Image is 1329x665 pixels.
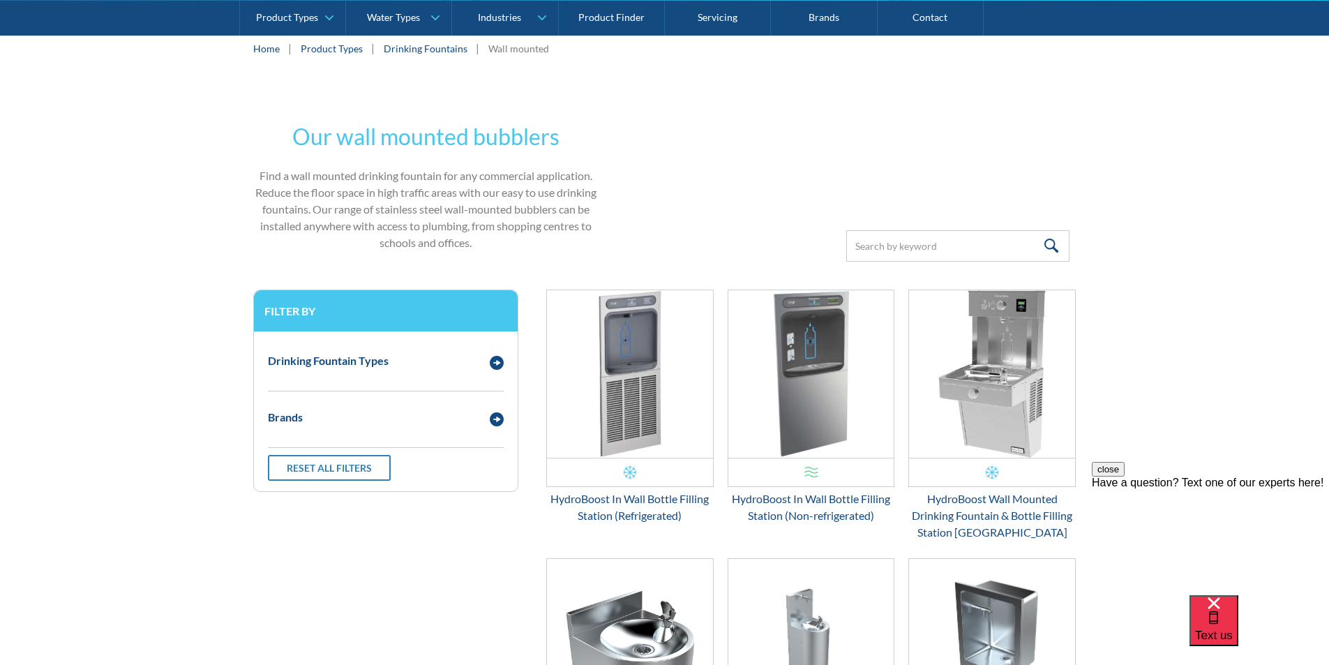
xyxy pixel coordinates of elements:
[474,40,481,57] div: |
[268,409,303,426] div: Brands
[909,290,1075,458] img: HydroBoost Wall Mounted Drinking Fountain & Bottle Filling Station Vandal Resistant
[367,11,420,23] div: Water Types
[253,167,599,251] p: Find a wall mounted drinking fountain for any commercial application. Reduce the floor space in h...
[488,41,549,56] div: Wall mounted
[728,290,894,458] img: HydroBoost In Wall Bottle Filling Station (Non-refrigerated)
[370,40,377,57] div: |
[908,290,1076,541] a: HydroBoost Wall Mounted Drinking Fountain & Bottle Filling Station Vandal ResistantHydroBoost Wal...
[728,290,895,524] a: HydroBoost In Wall Bottle Filling Station (Non-refrigerated)HydroBoost In Wall Bottle Filling Sta...
[256,11,318,23] div: Product Types
[268,352,389,369] div: Drinking Fountain Types
[546,290,714,524] a: HydroBoost In Wall Bottle Filling Station (Refrigerated)HydroBoost In Wall Bottle Filling Station...
[264,304,507,317] h3: Filter by
[1092,462,1329,613] iframe: podium webchat widget prompt
[253,120,599,154] h2: Our wall mounted bubblers
[384,41,467,56] a: Drinking Fountains
[253,41,280,56] a: Home
[268,455,391,481] a: Reset all filters
[478,11,521,23] div: Industries
[1189,595,1329,665] iframe: podium webchat widget bubble
[287,40,294,57] div: |
[547,290,713,458] img: HydroBoost In Wall Bottle Filling Station (Refrigerated)
[546,491,714,524] div: HydroBoost In Wall Bottle Filling Station (Refrigerated)
[301,41,363,56] a: Product Types
[908,491,1076,541] div: HydroBoost Wall Mounted Drinking Fountain & Bottle Filling Station [GEOGRAPHIC_DATA]
[846,230,1069,262] input: Search by keyword
[728,491,895,524] div: HydroBoost In Wall Bottle Filling Station (Non-refrigerated)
